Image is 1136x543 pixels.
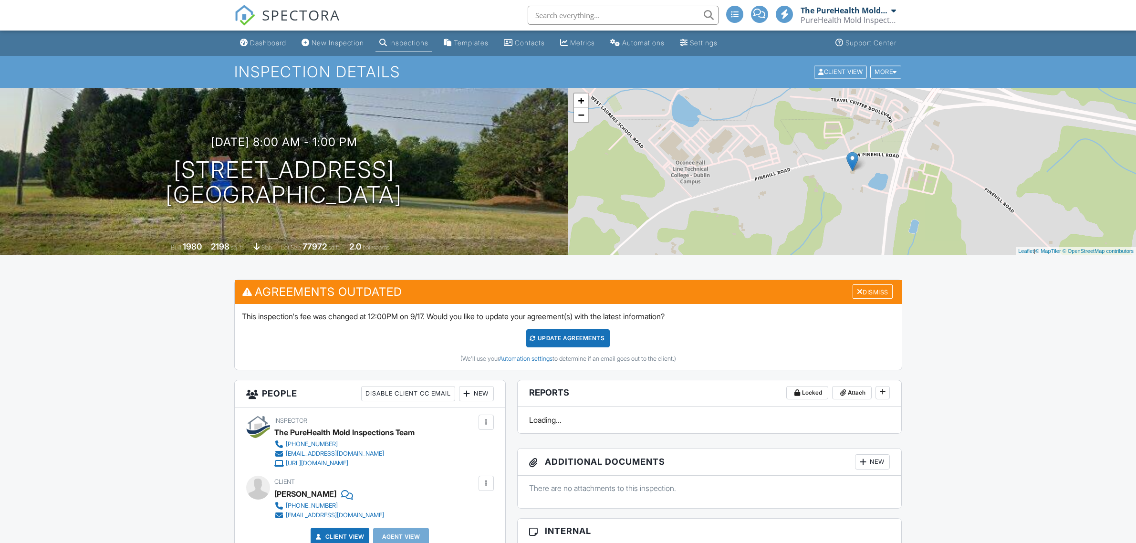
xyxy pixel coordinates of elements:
a: Settings [676,34,721,52]
span: SPECTORA [262,5,340,25]
a: Automation settings [499,355,552,362]
a: Zoom in [574,94,588,108]
div: 2.0 [349,241,361,251]
a: Client View [813,68,869,75]
div: Support Center [845,39,896,47]
div: Dashboard [250,39,286,47]
a: Dashboard [236,34,290,52]
div: [EMAIL_ADDRESS][DOMAIN_NAME] [286,512,384,519]
a: Inspections [375,34,432,52]
span: slab [261,244,272,251]
div: [URL][DOMAIN_NAME] [286,459,348,467]
div: [EMAIL_ADDRESS][DOMAIN_NAME] [286,450,384,458]
a: SPECTORA [234,13,340,33]
div: New Inspection [312,39,364,47]
input: Search everything... [528,6,719,25]
div: Metrics [570,39,595,47]
a: [PHONE_NUMBER] [274,439,407,449]
div: 77972 [302,241,327,251]
div: Client View [814,65,867,78]
div: [PERSON_NAME] [274,487,336,501]
h3: People [235,380,505,407]
span: sq.ft. [328,244,340,251]
span: sq. ft. [231,244,244,251]
a: Metrics [556,34,599,52]
a: © MapTiler [1035,248,1061,254]
a: Client View [314,532,365,542]
a: © OpenStreetMap contributors [1063,248,1134,254]
div: Settings [690,39,718,47]
div: The PureHealth Mold Inspections Team [274,425,415,439]
div: | [1016,247,1136,255]
a: New Inspection [298,34,368,52]
a: Automations (Basic) [606,34,668,52]
p: There are no attachments to this inspection. [529,483,890,493]
span: Inspector [274,417,307,424]
div: Templates [454,39,489,47]
h3: [DATE] 8:00 am - 1:00 pm [211,136,357,148]
a: Zoom out [574,108,588,122]
div: Contacts [515,39,545,47]
a: Templates [440,34,492,52]
a: [EMAIL_ADDRESS][DOMAIN_NAME] [274,449,407,459]
div: New [855,454,890,470]
a: Support Center [832,34,900,52]
div: This inspection's fee was changed at 12:00PM on 9/17. Would you like to update your agreement(s) ... [235,304,902,370]
a: [EMAIL_ADDRESS][DOMAIN_NAME] [274,511,384,520]
span: Lot Size [281,244,301,251]
div: Dismiss [853,284,893,299]
span: bathrooms [363,244,390,251]
div: PureHealth Mold Inspections [801,15,896,25]
div: Automations [622,39,665,47]
span: Client [274,478,295,485]
div: 2198 [211,241,229,251]
div: Disable Client CC Email [361,386,455,401]
div: More [870,65,901,78]
a: [PHONE_NUMBER] [274,501,384,511]
div: New [459,386,494,401]
div: Inspections [389,39,428,47]
a: Leaflet [1018,248,1034,254]
img: The Best Home Inspection Software - Spectora [234,5,255,26]
h1: [STREET_ADDRESS] [GEOGRAPHIC_DATA] [166,157,402,208]
span: Built [171,244,181,251]
div: [PHONE_NUMBER] [286,502,338,510]
div: Update Agreements [526,329,610,347]
a: Contacts [500,34,549,52]
div: [PHONE_NUMBER] [286,440,338,448]
h3: Additional Documents [518,449,902,476]
div: The PureHealth Mold Inspections Team [801,6,889,15]
h3: Agreements Outdated [235,280,902,303]
div: (We'll use your to determine if an email goes out to the client.) [242,355,895,363]
h1: Inspection Details [234,63,902,80]
div: 1980 [183,241,202,251]
a: [URL][DOMAIN_NAME] [274,459,407,468]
